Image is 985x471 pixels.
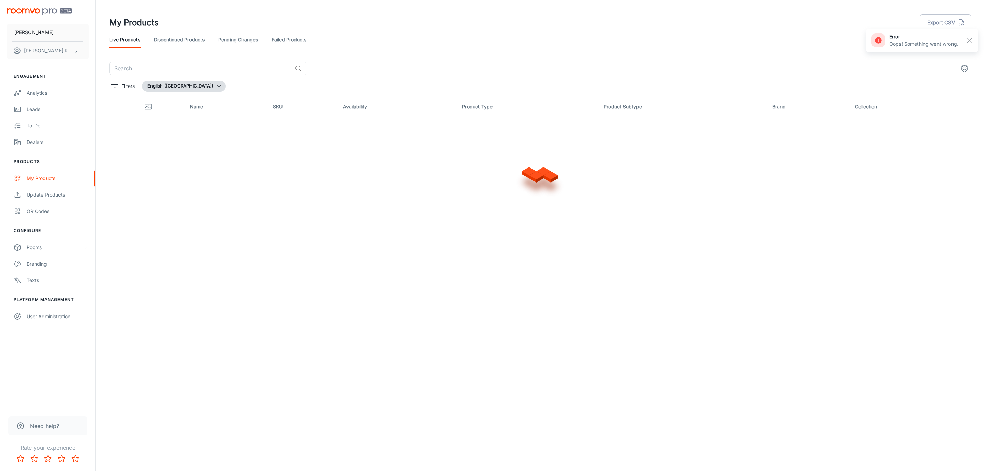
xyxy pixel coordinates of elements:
button: filter [109,81,136,92]
p: Oops! Something went wrong. [889,40,958,48]
button: Rate 1 star [14,452,27,466]
button: Rate 5 star [68,452,82,466]
div: Analytics [27,89,89,97]
th: Name [184,97,267,116]
div: Leads [27,106,89,113]
button: Rate 4 star [55,452,68,466]
button: [PERSON_NAME] Redfield [7,42,89,59]
div: Branding [27,260,89,268]
h6: error [889,33,958,40]
th: Product Subtype [598,97,766,116]
a: Failed Products [272,31,306,48]
p: Filters [121,82,135,90]
a: Pending Changes [218,31,258,48]
button: English ([GEOGRAPHIC_DATA]) [142,81,226,92]
a: Discontinued Products [154,31,205,48]
th: Brand [767,97,850,116]
div: User Administration [27,313,89,320]
div: Dealers [27,138,89,146]
p: [PERSON_NAME] Redfield [24,47,72,54]
span: Need help? [30,422,59,430]
p: [PERSON_NAME] [14,29,54,36]
div: Texts [27,277,89,284]
input: Search [109,62,292,75]
div: To-do [27,122,89,130]
th: SKU [267,97,338,116]
div: Rooms [27,244,83,251]
h1: My Products [109,16,159,29]
p: Rate your experience [5,444,90,452]
th: Product Type [457,97,598,116]
button: [PERSON_NAME] [7,24,89,41]
div: My Products [27,175,89,182]
button: Rate 2 star [27,452,41,466]
button: Export CSV [920,14,971,31]
th: Availability [338,97,457,116]
svg: Thumbnail [144,103,152,111]
a: Live Products [109,31,140,48]
img: Roomvo PRO Beta [7,8,72,15]
div: QR Codes [27,207,89,215]
button: settings [958,62,971,75]
div: Update Products [27,191,89,199]
button: Rate 3 star [41,452,55,466]
th: Collection [850,97,971,116]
